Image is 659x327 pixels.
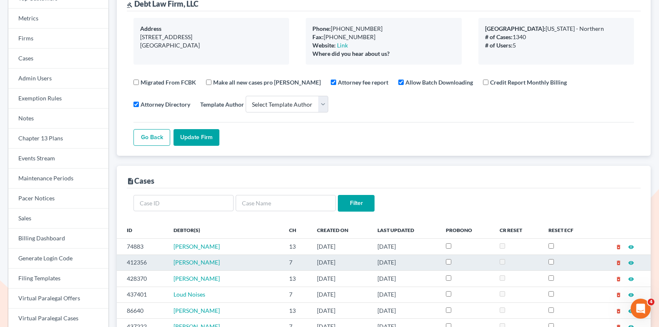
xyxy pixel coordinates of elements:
a: Generate Login Code [8,249,108,269]
td: [DATE] [371,239,439,255]
i: delete_forever [616,244,621,250]
label: Migrated From FCBK [141,78,196,87]
i: delete_forever [616,292,621,298]
td: 86640 [117,302,167,318]
a: visibility [628,259,634,266]
td: [DATE] [310,239,371,255]
a: delete_forever [616,275,621,282]
b: Fax: [312,33,324,40]
span: 4 [648,299,654,305]
i: delete_forever [616,276,621,282]
td: [DATE] [371,255,439,270]
a: Events Stream [8,149,108,169]
a: Filing Templates [8,269,108,289]
td: [DATE] [371,287,439,302]
div: 1340 [485,33,627,41]
a: [PERSON_NAME] [174,243,220,250]
td: 13 [282,302,310,318]
a: Admin Users [8,69,108,89]
label: Allow Batch Downloading [405,78,473,87]
td: 412356 [117,255,167,270]
b: Address [140,25,161,32]
td: 428370 [117,271,167,287]
td: 7 [282,255,310,270]
a: visibility [628,275,634,282]
td: 437401 [117,287,167,302]
a: visibility [628,307,634,314]
div: 5 [485,41,627,50]
td: 7 [282,287,310,302]
td: [DATE] [310,255,371,270]
a: Billing Dashboard [8,229,108,249]
b: Website: [312,42,336,49]
div: [PHONE_NUMBER] [312,33,455,41]
a: visibility [628,291,634,298]
label: Attorney fee report [338,78,388,87]
th: ID [117,222,167,238]
i: description [127,177,134,185]
i: delete_forever [616,260,621,266]
a: visibility [628,243,634,250]
td: 13 [282,239,310,255]
b: [GEOGRAPHIC_DATA]: [485,25,546,32]
input: Case ID [133,195,234,212]
td: [DATE] [371,271,439,287]
label: Make all new cases pro [PERSON_NAME] [213,78,321,87]
input: Filter [338,195,375,212]
a: Cases [8,49,108,69]
i: visibility [628,244,634,250]
a: Metrics [8,9,108,29]
iframe: Intercom live chat [631,299,651,319]
th: Ch [282,222,310,238]
b: Where did you hear about us? [312,50,390,57]
a: Exemption Rules [8,89,108,109]
div: [PHONE_NUMBER] [312,25,455,33]
a: delete_forever [616,243,621,250]
th: ProBono [439,222,493,238]
a: Pacer Notices [8,189,108,209]
a: delete_forever [616,291,621,298]
a: Sales [8,209,108,229]
a: Link [337,42,348,49]
a: delete_forever [616,259,621,266]
i: visibility [628,292,634,298]
input: Case Name [236,195,336,212]
div: Cases [127,176,154,186]
div: [GEOGRAPHIC_DATA] [140,41,282,50]
a: Virtual Paralegal Offers [8,289,108,309]
label: Attorney Directory [141,100,190,109]
td: [DATE] [371,302,439,318]
input: Update Firm [174,129,219,146]
a: [PERSON_NAME] [174,259,220,266]
td: 74883 [117,239,167,255]
i: gavel [127,2,133,8]
th: CR Reset [493,222,542,238]
a: Notes [8,109,108,129]
div: [STREET_ADDRESS] [140,33,282,41]
a: [PERSON_NAME] [174,275,220,282]
th: Created On [310,222,371,238]
i: visibility [628,308,634,314]
b: # of Cases: [485,33,513,40]
a: Firms [8,29,108,49]
th: Debtor(s) [167,222,282,238]
th: Reset ECF [542,222,594,238]
i: visibility [628,260,634,266]
td: [DATE] [310,271,371,287]
a: Go Back [133,129,170,146]
b: # of Users: [485,42,513,49]
a: [PERSON_NAME] [174,307,220,314]
a: Chapter 13 Plans [8,129,108,149]
label: Credit Report Monthly Billing [490,78,567,87]
td: [DATE] [310,287,371,302]
a: Loud Noises [174,291,205,298]
a: Maintenance Periods [8,169,108,189]
i: delete_forever [616,308,621,314]
i: visibility [628,276,634,282]
td: 13 [282,271,310,287]
th: Last Updated [371,222,439,238]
